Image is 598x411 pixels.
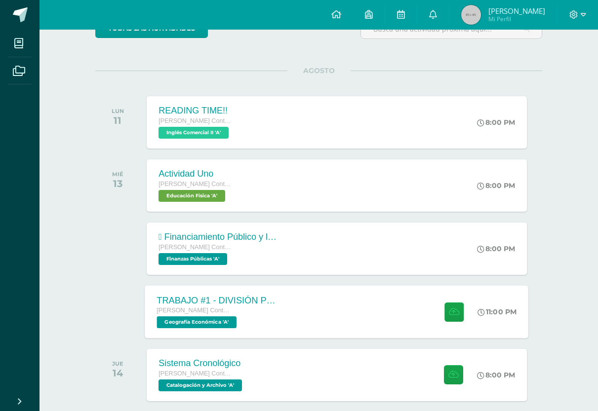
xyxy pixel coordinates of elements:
span: AGOSTO [287,66,351,75]
span: [PERSON_NAME] Contador con Orientación en Computación [159,181,233,187]
img: 45x45 [461,5,481,25]
div: 8:00 PM [477,181,515,190]
span: Catalogación y Archivo 'A' [159,379,242,391]
div: TRABAJO #1 - DIVISIÓN POLÍTICA DEL MUNDO [157,295,277,305]
div: MIÉ [112,171,123,178]
span: Educación Física 'A' [159,190,225,202]
div: 11 [112,114,124,126]
span: Inglés Comercial II 'A' [159,127,229,139]
div: 8:00 PM [477,244,515,253]
div:  Financiamiento Público y la Política Económica.  Tesorería Nacional. [159,232,277,242]
span: [PERSON_NAME] Contador con Orientación en Computación [159,117,233,124]
div: Actividad Uno [159,169,233,179]
span: [PERSON_NAME] Contador con Orientación en Computación [157,307,232,314]
span: [PERSON_NAME] [488,6,545,16]
span: Geografía Económica 'A' [157,316,237,328]
div: 11:00 PM [478,307,517,316]
div: Sistema Cronológico [159,358,244,369]
span: Mi Perfil [488,15,545,23]
div: READING TIME!! [159,106,233,116]
span: [PERSON_NAME] Contador con Orientación en Computación [159,370,233,377]
div: 14 [112,367,123,379]
div: 8:00 PM [477,118,515,127]
div: 13 [112,178,123,189]
span: Finanzas Públicas 'A' [159,253,227,265]
span: [PERSON_NAME] Contador con Orientación en Computación [159,244,233,251]
div: 8:00 PM [477,371,515,379]
div: JUE [112,360,123,367]
div: LUN [112,108,124,114]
